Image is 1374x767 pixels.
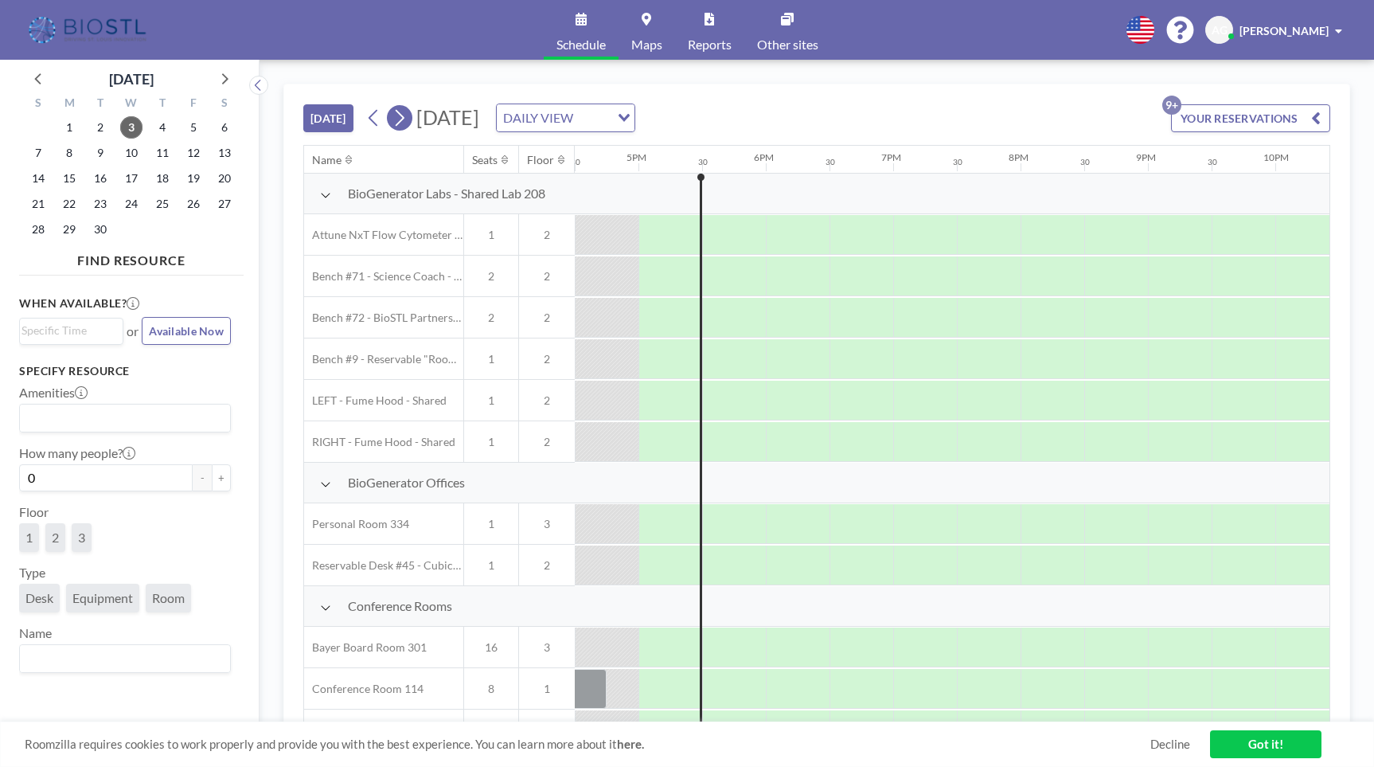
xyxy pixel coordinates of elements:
[127,323,139,339] span: or
[304,311,463,325] span: Bench #72 - BioSTL Partnerships & Apprenticeships Bench
[120,142,142,164] span: Wednesday, September 10, 2025
[151,116,174,139] span: Thursday, September 4, 2025
[1009,151,1029,163] div: 8PM
[21,648,221,669] input: Search for option
[152,590,185,606] span: Room
[519,311,575,325] span: 2
[213,193,236,215] span: Saturday, September 27, 2025
[193,464,212,491] button: -
[182,167,205,190] span: Friday, September 19, 2025
[54,94,85,115] div: M
[149,324,224,338] span: Available Now
[142,317,231,345] button: Available Now
[754,151,774,163] div: 6PM
[120,167,142,190] span: Wednesday, September 17, 2025
[21,322,114,339] input: Search for option
[25,737,1150,752] span: Roomzilla requires cookies to work properly and provide you with the best experience. You can lea...
[881,151,901,163] div: 7PM
[72,590,133,606] span: Equipment
[1162,96,1181,115] p: 9+
[519,558,575,573] span: 2
[578,108,608,128] input: Search for option
[519,393,575,408] span: 2
[19,364,231,378] h3: Specify resource
[464,558,518,573] span: 1
[464,435,518,449] span: 1
[303,104,353,132] button: [DATE]
[116,94,147,115] div: W
[109,68,154,90] div: [DATE]
[212,464,231,491] button: +
[1080,157,1090,167] div: 30
[519,352,575,366] span: 2
[19,504,49,520] label: Floor
[151,142,174,164] span: Thursday, September 11, 2025
[89,116,111,139] span: Tuesday, September 2, 2025
[19,565,45,581] label: Type
[19,246,244,268] h4: FIND RESOURCE
[304,269,463,284] span: Bench #71 - Science Coach - BioSTL Bench
[178,94,209,115] div: F
[19,625,52,641] label: Name
[1150,737,1190,752] a: Decline
[688,38,732,51] span: Reports
[953,157,962,167] div: 30
[626,151,646,163] div: 5PM
[304,228,463,242] span: Attune NxT Flow Cytometer - Bench #25
[348,598,452,614] span: Conference Rooms
[58,218,80,241] span: Monday, September 29, 2025
[23,94,54,115] div: S
[348,186,545,202] span: BioGenerator Labs - Shared Lab 208
[304,393,447,408] span: LEFT - Fume Hood - Shared
[182,116,205,139] span: Friday, September 5, 2025
[25,530,33,546] span: 1
[209,94,240,115] div: S
[182,142,205,164] span: Friday, September 12, 2025
[146,94,178,115] div: T
[304,435,455,449] span: RIGHT - Fume Hood - Shared
[519,228,575,242] span: 2
[27,167,49,190] span: Sunday, September 14, 2025
[78,530,85,546] span: 3
[519,517,575,531] span: 3
[571,157,580,167] div: 30
[27,218,49,241] span: Sunday, September 28, 2025
[464,352,518,366] span: 1
[416,105,479,129] span: [DATE]
[1208,157,1217,167] div: 30
[19,385,88,401] label: Amenities
[304,517,409,531] span: Personal Room 334
[52,530,59,546] span: 2
[304,640,427,655] span: Bayer Board Room 301
[20,645,230,672] div: Search for option
[304,352,463,366] span: Bench #9 - Reservable "RoomZilla" Bench
[519,269,575,284] span: 2
[497,104,634,131] div: Search for option
[120,193,142,215] span: Wednesday, September 24, 2025
[58,193,80,215] span: Monday, September 22, 2025
[1263,151,1289,163] div: 10PM
[348,475,465,491] span: BioGenerator Offices
[464,640,518,655] span: 16
[826,157,835,167] div: 30
[464,311,518,325] span: 2
[500,108,576,128] span: DAILY VIEW
[519,640,575,655] span: 3
[213,167,236,190] span: Saturday, September 20, 2025
[89,167,111,190] span: Tuesday, September 16, 2025
[89,218,111,241] span: Tuesday, September 30, 2025
[151,193,174,215] span: Thursday, September 25, 2025
[1212,23,1228,37] span: AG
[1239,24,1329,37] span: [PERSON_NAME]
[698,157,708,167] div: 30
[27,142,49,164] span: Sunday, September 7, 2025
[304,558,463,573] span: Reservable Desk #45 - Cubicle Area (Office 206)
[556,38,606,51] span: Schedule
[27,193,49,215] span: Sunday, September 21, 2025
[312,153,342,167] div: Name
[58,116,80,139] span: Monday, September 1, 2025
[19,445,135,461] label: How many people?
[464,269,518,284] span: 2
[464,393,518,408] span: 1
[631,38,662,51] span: Maps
